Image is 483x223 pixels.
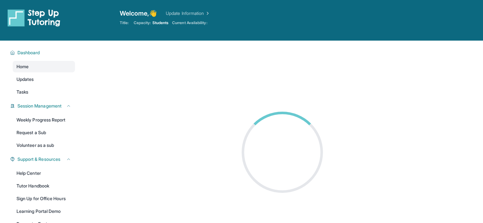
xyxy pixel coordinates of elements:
[13,114,75,126] a: Weekly Progress Report
[120,20,129,25] span: Title:
[13,127,75,138] a: Request a Sub
[204,10,210,16] img: Chevron Right
[17,49,40,56] span: Dashboard
[17,76,34,82] span: Updates
[17,156,60,162] span: Support & Resources
[8,9,60,27] img: logo
[13,74,75,85] a: Updates
[172,20,207,25] span: Current Availability:
[15,103,71,109] button: Session Management
[13,140,75,151] a: Volunteer as a sub
[17,63,29,70] span: Home
[15,49,71,56] button: Dashboard
[17,89,28,95] span: Tasks
[13,180,75,192] a: Tutor Handbook
[13,193,75,204] a: Sign Up for Office Hours
[17,103,62,109] span: Session Management
[15,156,71,162] button: Support & Resources
[152,20,169,25] span: Students
[13,61,75,72] a: Home
[13,167,75,179] a: Help Center
[166,10,210,16] a: Update Information
[120,9,157,18] span: Welcome, 👋
[134,20,151,25] span: Capacity:
[13,206,75,217] a: Learning Portal Demo
[13,86,75,98] a: Tasks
